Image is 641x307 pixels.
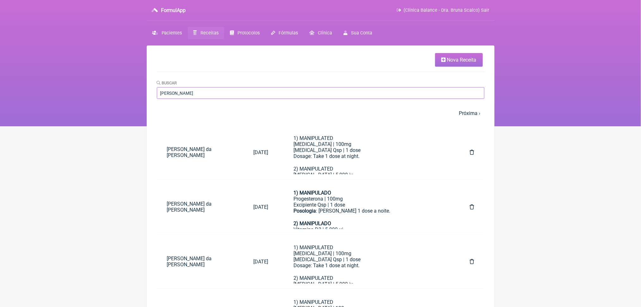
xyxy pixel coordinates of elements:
a: 1) MANIPULADOProgesterona | 100mgExcipiente Qsp | 1 dosePosologia: [PERSON_NAME] 1 dose a noite.ㅤ... [284,185,455,229]
span: Fórmulas [279,30,298,36]
a: [PERSON_NAME] da [PERSON_NAME] [157,250,243,273]
h3: FormulApp [161,7,186,13]
a: [PERSON_NAME] da [PERSON_NAME] [157,196,243,218]
div: : [PERSON_NAME] 1 dose a noite.ㅤ [294,208,445,220]
a: [DATE] [243,199,279,215]
span: Receitas [200,30,219,36]
a: [DATE] [243,254,279,270]
div: 2) MANIPULATED [MEDICAL_DATA] | 5,000 iu [MEDICAL_DATA](mk7) | 120 mcg Total [MEDICAL_DATA] | 50 ... [294,166,445,208]
a: Próxima › [459,110,481,116]
span: Clínica [318,30,332,36]
a: Sua Conta [338,27,378,39]
nav: pager [157,106,484,120]
a: Fórmulas [265,27,304,39]
div: Vitamina D3 | 5.000 ui [294,226,445,232]
a: Clínica [304,27,338,39]
div: Progesterona | 100mg [294,196,445,202]
strong: 2) MANIPULADO [294,220,331,226]
strong: Posologia [294,208,316,214]
div: 1) MANIPULATED [MEDICAL_DATA] | 100mg [MEDICAL_DATA] Qsp | 1 dose Dosage: Take 1 dose at night.ㅤ [294,135,445,166]
a: 1) MANIPULATED[MEDICAL_DATA] | 100mg[MEDICAL_DATA] Qsp | 1 doseDosage: Take 1 dose at night.ㅤ2) M... [284,130,455,174]
a: Pacientes [147,27,188,39]
span: (Clínica Balance - Dra. Bruna Scalco) Sair [404,8,490,13]
div: 1) MANIPULATED [MEDICAL_DATA] | 100mg [MEDICAL_DATA] Qsp | 1 dose Dosage: Take 1 dose at night.ㅤ [294,244,445,275]
a: [DATE] [243,144,279,160]
span: Nova Receita [447,57,477,63]
span: Protocolos [237,30,260,36]
a: Protocolos [224,27,265,39]
a: 1) MANIPULATED[MEDICAL_DATA] | 100mg[MEDICAL_DATA] Qsp | 1 doseDosage: Take 1 dose at night.ㅤ2) M... [284,239,455,284]
a: (Clínica Balance - Dra. Bruna Scalco) Sair [397,8,489,13]
label: Buscar [157,81,177,85]
a: Nova Receita [435,53,483,67]
a: Receitas [188,27,224,39]
span: Sua Conta [351,30,373,36]
input: Paciente ou conteúdo da fórmula [157,87,484,99]
div: Excipiente Qsp | 1 dose [294,202,445,208]
strong: 1) MANIPULADO [294,190,331,196]
span: Pacientes [162,30,182,36]
a: [PERSON_NAME] da [PERSON_NAME] [157,141,243,163]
